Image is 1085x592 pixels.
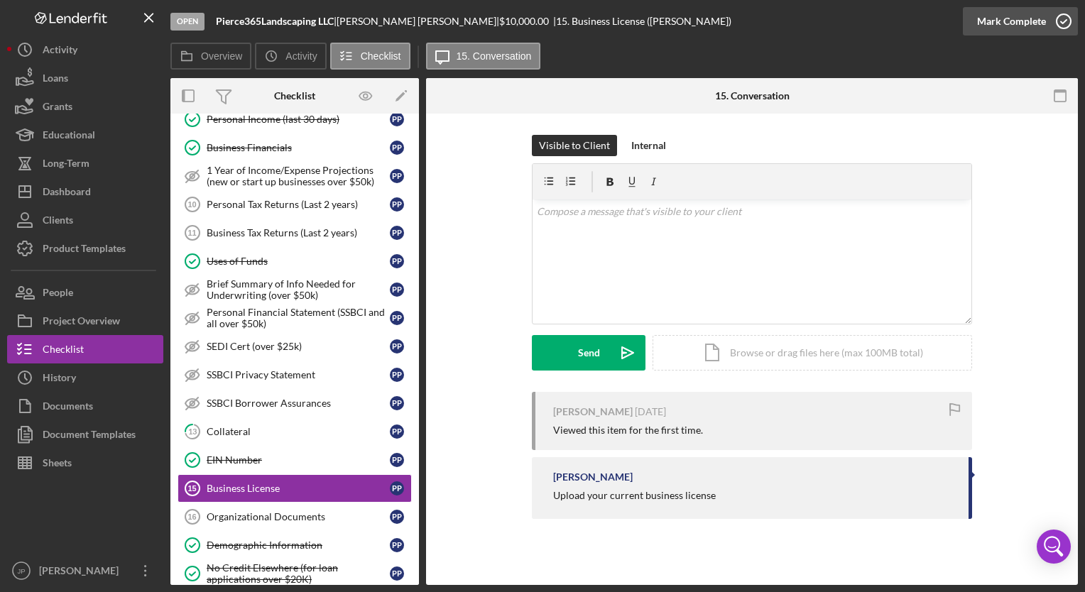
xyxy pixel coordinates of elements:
[178,304,412,332] a: Personal Financial Statement (SSBCI and all over $50k)PP
[532,135,617,156] button: Visible to Client
[216,16,337,27] div: |
[187,484,196,493] tspan: 15
[207,539,390,551] div: Demographic Information
[207,278,390,301] div: Brief Summary of Info Needed for Underwriting (over $50k)
[207,483,390,494] div: Business License
[207,227,390,239] div: Business Tax Returns (Last 2 years)
[7,206,163,234] a: Clients
[390,510,404,524] div: P P
[178,389,412,417] a: SSBCI Borrower AssurancesPP
[178,559,412,588] a: No Credit Elsewhere (for loan applications over $20K)PP
[178,531,412,559] a: Demographic InformationPP
[207,114,390,125] div: Personal Income (last 30 days)
[178,133,412,162] a: Business FinancialsPP
[43,420,136,452] div: Document Templates
[553,16,731,27] div: | 15. Business License ([PERSON_NAME])
[178,332,412,361] a: SEDI Cert (over $25k)PP
[17,567,25,575] text: JP
[390,368,404,382] div: P P
[631,135,666,156] div: Internal
[207,398,390,409] div: SSBCI Borrower Assurances
[715,90,790,102] div: 15. Conversation
[7,35,163,64] button: Activity
[207,562,390,585] div: No Credit Elsewhere (for loan applications over $20K)
[635,406,666,417] time: 2025-07-29 17:18
[7,278,163,307] button: People
[499,16,553,27] div: $10,000.00
[43,234,126,266] div: Product Templates
[43,206,73,238] div: Clients
[216,15,334,27] b: Pierce365Landscaping LLC
[207,454,390,466] div: EIN Number
[963,7,1078,35] button: Mark Complete
[207,369,390,380] div: SSBCI Privacy Statement
[7,92,163,121] a: Grants
[390,424,404,439] div: P P
[7,121,163,149] button: Educational
[43,363,76,395] div: History
[43,335,84,367] div: Checklist
[7,420,163,449] button: Document Templates
[36,557,128,588] div: [PERSON_NAME]
[207,341,390,352] div: SEDI Cert (over $25k)
[207,165,390,187] div: 1 Year of Income/Expense Projections (new or start up businesses over $50k)
[7,363,163,392] button: History
[7,557,163,585] button: JP[PERSON_NAME]
[207,511,390,522] div: Organizational Documents
[178,190,412,219] a: 10Personal Tax Returns (Last 2 years)PP
[330,43,410,70] button: Checklist
[170,43,251,70] button: Overview
[390,453,404,467] div: P P
[207,307,390,329] div: Personal Financial Statement (SSBCI and all over $50k)
[207,426,390,437] div: Collateral
[274,90,315,102] div: Checklist
[390,283,404,297] div: P P
[390,538,404,552] div: P P
[390,254,404,268] div: P P
[624,135,673,156] button: Internal
[361,50,401,62] label: Checklist
[390,169,404,183] div: P P
[7,177,163,206] a: Dashboard
[178,247,412,275] a: Uses of FundsPP
[43,392,93,424] div: Documents
[178,361,412,389] a: SSBCI Privacy StatementPP
[390,141,404,155] div: P P
[7,392,163,420] a: Documents
[178,105,412,133] a: Personal Income (last 30 days)PP
[7,149,163,177] button: Long-Term
[187,229,196,237] tspan: 11
[7,335,163,363] button: Checklist
[43,177,91,209] div: Dashboard
[178,219,412,247] a: 11Business Tax Returns (Last 2 years)PP
[532,335,645,371] button: Send
[43,149,89,181] div: Long-Term
[390,339,404,353] div: P P
[7,449,163,477] button: Sheets
[207,256,390,267] div: Uses of Funds
[553,424,703,436] div: Viewed this item for the first time.
[539,135,610,156] div: Visible to Client
[390,396,404,410] div: P P
[390,481,404,495] div: P P
[7,64,163,92] button: Loans
[43,64,68,96] div: Loans
[7,234,163,263] button: Product Templates
[187,512,196,521] tspan: 16
[201,50,242,62] label: Overview
[390,226,404,240] div: P P
[7,307,163,335] button: Project Overview
[43,121,95,153] div: Educational
[178,162,412,190] a: 1 Year of Income/Expense Projections (new or start up businesses over $50k)PP
[553,406,633,417] div: [PERSON_NAME]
